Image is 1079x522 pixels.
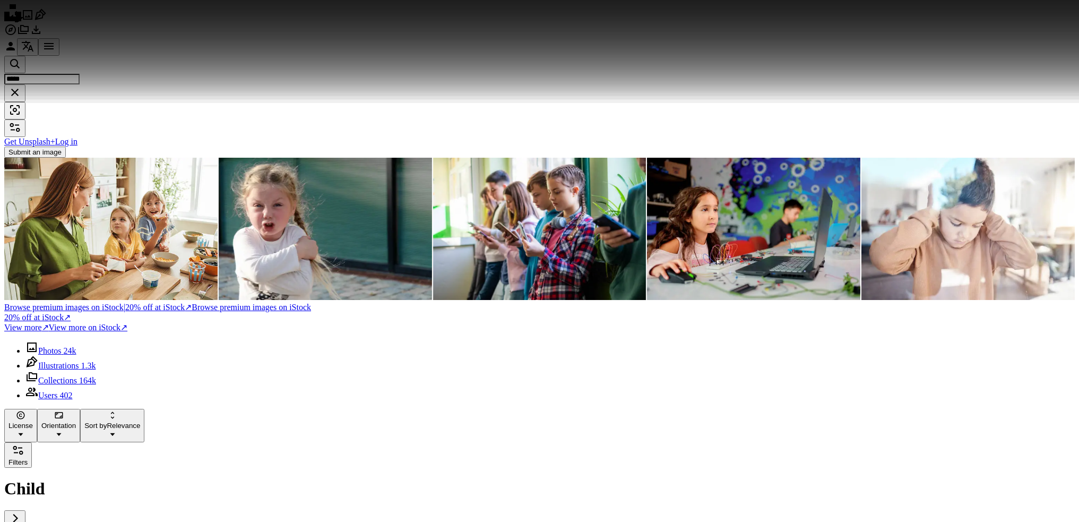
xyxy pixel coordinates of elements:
[25,346,76,355] a: Photos 24k
[41,422,76,430] span: Orientation
[38,38,59,56] button: Menu
[4,303,192,312] span: 20% off at iStock ↗
[4,479,1075,499] h1: Child
[81,361,96,370] span: 1.3k
[4,147,66,158] button: Submit an image
[647,158,860,300] img: A female student participating in a hands-on robotics and STEM education activity.
[4,119,25,137] button: Filters
[17,29,30,38] a: Collections
[4,302,1075,322] a: Browse premium images on iStock|20% off at iStock↗Browse premium images on iStock20% off at iStock↗
[59,391,72,400] span: 402
[219,158,432,300] img: The child's emotion is angry.
[25,376,96,385] a: Collections 164k
[4,137,55,146] a: Get Unsplash+
[25,391,72,400] a: Users 402
[80,409,144,442] button: Sort byRelevance
[4,84,25,102] button: Clear
[4,29,17,38] a: Explore
[84,422,107,430] span: Sort by
[4,303,125,312] span: Browse premium images on iStock |
[4,442,32,468] button: Filters
[21,14,34,23] a: Photos
[79,376,96,385] span: 164k
[4,56,1075,119] form: Find visuals sitewide
[4,102,25,119] button: Visual search
[49,323,127,332] span: View more on iStock ↗
[4,409,37,442] button: License
[4,303,311,322] span: Browse premium images on iStock 20% off at iStock ↗
[433,158,646,300] img: Teenage students are standing in the school hallway, all looking at their phones.
[4,158,218,300] img: Mother preparing healthy meal for her daughters in the morning
[34,14,47,23] a: Illustrations
[4,45,17,54] a: Log in / Sign up
[4,56,25,73] button: Search Unsplash
[84,422,140,430] span: Relevance
[64,346,76,355] span: 24k
[4,14,21,23] a: Home — Unsplash
[861,158,1075,300] img: Sad, home and boy with hands on ears for depression, fear and scared of conflict with family by w...
[4,323,49,332] span: View more ↗
[4,323,127,332] a: View more↗View more on iStock↗
[55,137,77,146] a: Log in
[30,29,42,38] a: Download History
[37,409,80,442] button: Orientation
[17,38,38,56] button: Language
[8,422,33,430] span: License
[25,361,96,370] a: Illustrations 1.3k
